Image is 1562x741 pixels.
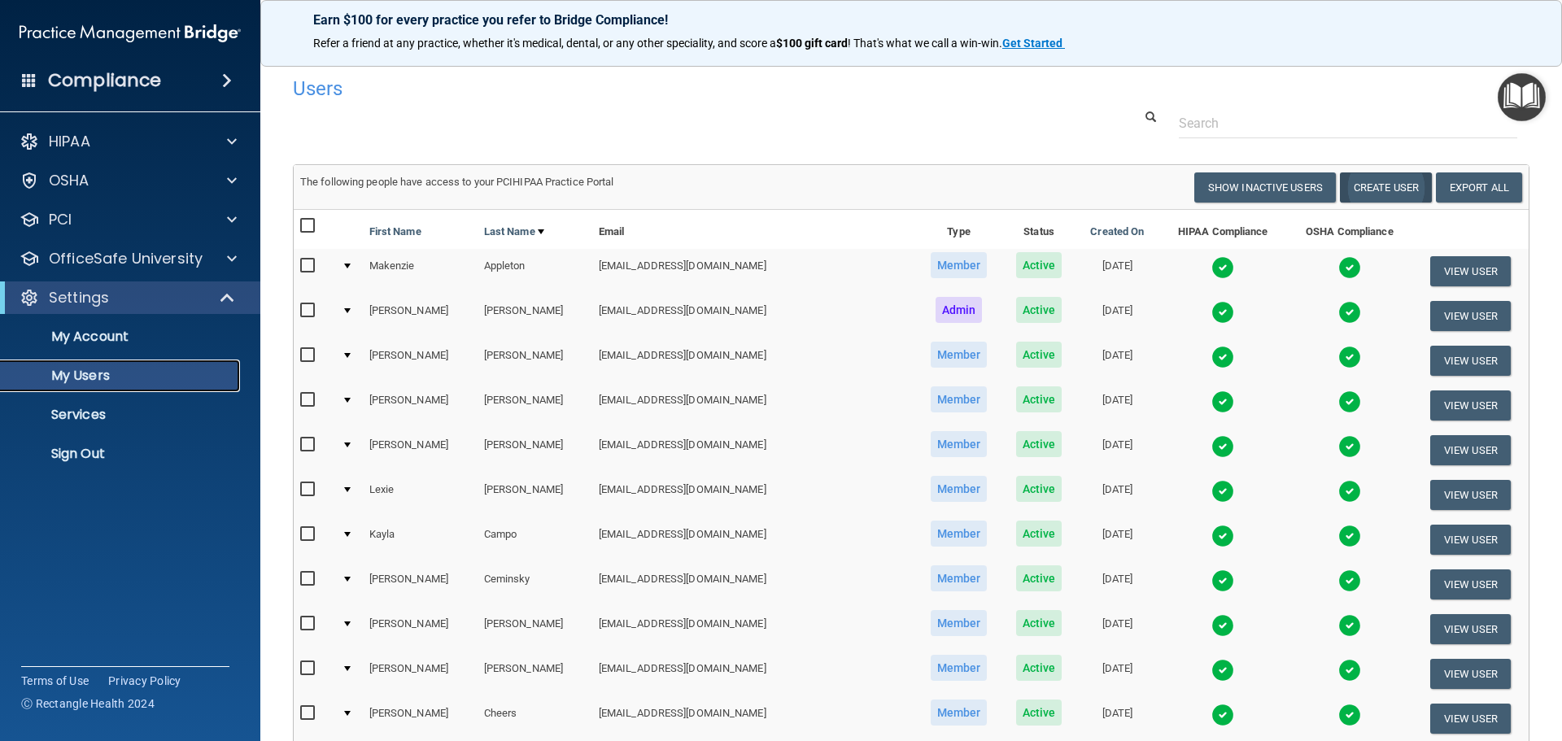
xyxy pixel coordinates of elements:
[363,696,478,741] td: [PERSON_NAME]
[1158,210,1287,249] th: HIPAA Compliance
[915,210,1002,249] th: Type
[1211,659,1234,682] img: tick.e7d51cea.svg
[1211,480,1234,503] img: tick.e7d51cea.svg
[1194,172,1336,203] button: Show Inactive Users
[1430,525,1511,555] button: View User
[1287,210,1412,249] th: OSHA Compliance
[478,652,592,696] td: [PERSON_NAME]
[1430,346,1511,376] button: View User
[1076,294,1158,338] td: [DATE]
[363,607,478,652] td: [PERSON_NAME]
[313,37,776,50] span: Refer a friend at any practice, whether it's medical, dental, or any other speciality, and score a
[1211,390,1234,413] img: tick.e7d51cea.svg
[20,210,237,229] a: PCI
[1430,614,1511,644] button: View User
[1016,565,1062,591] span: Active
[1211,614,1234,637] img: tick.e7d51cea.svg
[1430,256,1511,286] button: View User
[931,252,988,278] span: Member
[1016,610,1062,636] span: Active
[1076,517,1158,562] td: [DATE]
[1338,659,1361,682] img: tick.e7d51cea.svg
[1338,569,1361,592] img: tick.e7d51cea.svg
[1338,435,1361,458] img: tick.e7d51cea.svg
[363,473,478,517] td: Lexie
[931,476,988,502] span: Member
[49,288,109,307] p: Settings
[931,565,988,591] span: Member
[20,17,241,50] img: PMB logo
[931,700,988,726] span: Member
[1076,338,1158,383] td: [DATE]
[1430,390,1511,421] button: View User
[592,696,915,741] td: [EMAIL_ADDRESS][DOMAIN_NAME]
[1340,172,1432,203] button: Create User
[1016,342,1062,368] span: Active
[49,249,203,268] p: OfficeSafe University
[931,610,988,636] span: Member
[592,428,915,473] td: [EMAIL_ADDRESS][DOMAIN_NAME]
[776,37,848,50] strong: $100 gift card
[1002,37,1065,50] a: Get Started
[1076,562,1158,607] td: [DATE]
[1016,655,1062,681] span: Active
[592,652,915,696] td: [EMAIL_ADDRESS][DOMAIN_NAME]
[11,407,233,423] p: Services
[11,446,233,462] p: Sign Out
[1002,37,1062,50] strong: Get Started
[1016,700,1062,726] span: Active
[592,607,915,652] td: [EMAIL_ADDRESS][DOMAIN_NAME]
[478,249,592,294] td: Appleton
[1338,480,1361,503] img: tick.e7d51cea.svg
[478,562,592,607] td: Ceminsky
[49,210,72,229] p: PCI
[478,607,592,652] td: [PERSON_NAME]
[20,132,237,151] a: HIPAA
[1498,73,1546,121] button: Open Resource Center
[931,386,988,412] span: Member
[931,431,988,457] span: Member
[363,652,478,696] td: [PERSON_NAME]
[592,294,915,338] td: [EMAIL_ADDRESS][DOMAIN_NAME]
[1211,301,1234,324] img: tick.e7d51cea.svg
[478,696,592,741] td: Cheers
[1002,210,1076,249] th: Status
[20,288,236,307] a: Settings
[1211,525,1234,547] img: tick.e7d51cea.svg
[363,517,478,562] td: Kayla
[1338,346,1361,368] img: tick.e7d51cea.svg
[1076,652,1158,696] td: [DATE]
[478,338,592,383] td: [PERSON_NAME]
[592,473,915,517] td: [EMAIL_ADDRESS][DOMAIN_NAME]
[592,383,915,428] td: [EMAIL_ADDRESS][DOMAIN_NAME]
[21,695,155,712] span: Ⓒ Rectangle Health 2024
[1076,428,1158,473] td: [DATE]
[478,473,592,517] td: [PERSON_NAME]
[1016,431,1062,457] span: Active
[592,249,915,294] td: [EMAIL_ADDRESS][DOMAIN_NAME]
[1430,301,1511,331] button: View User
[21,673,89,689] a: Terms of Use
[478,428,592,473] td: [PERSON_NAME]
[1430,435,1511,465] button: View User
[1016,476,1062,502] span: Active
[20,249,237,268] a: OfficeSafe University
[1076,249,1158,294] td: [DATE]
[592,562,915,607] td: [EMAIL_ADDRESS][DOMAIN_NAME]
[1179,108,1517,138] input: Search
[1338,704,1361,726] img: tick.e7d51cea.svg
[1338,614,1361,637] img: tick.e7d51cea.svg
[1211,346,1234,368] img: tick.e7d51cea.svg
[592,517,915,562] td: [EMAIL_ADDRESS][DOMAIN_NAME]
[1016,386,1062,412] span: Active
[1016,252,1062,278] span: Active
[49,132,90,151] p: HIPAA
[363,428,478,473] td: [PERSON_NAME]
[1430,659,1511,689] button: View User
[363,294,478,338] td: [PERSON_NAME]
[363,338,478,383] td: [PERSON_NAME]
[11,329,233,345] p: My Account
[1076,696,1158,741] td: [DATE]
[48,69,161,92] h4: Compliance
[848,37,1002,50] span: ! That's what we call a win-win.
